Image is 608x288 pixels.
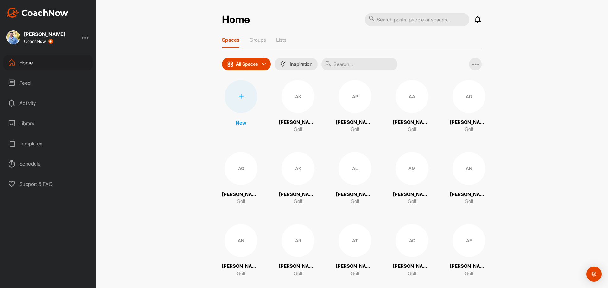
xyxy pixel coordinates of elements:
[453,152,485,185] div: AN
[279,119,317,126] p: [PERSON_NAME]
[282,224,314,257] div: AR
[3,75,93,91] div: Feed
[339,224,371,257] div: AT
[336,224,374,277] a: AT[PERSON_NAME] [PERSON_NAME]Golf
[3,95,93,111] div: Activity
[408,270,416,277] p: Golf
[336,191,374,198] p: [PERSON_NAME]
[225,152,257,185] div: AG
[222,191,260,198] p: [PERSON_NAME]
[396,80,428,113] div: AA
[3,176,93,192] div: Support & FAQ
[279,152,317,205] a: AK[PERSON_NAME]Golf
[393,80,431,133] a: AA[PERSON_NAME]Golf
[450,80,488,133] a: AD[PERSON_NAME]Golf
[336,263,374,270] p: [PERSON_NAME] [PERSON_NAME]
[222,152,260,205] a: AG[PERSON_NAME]Golf
[351,198,359,205] p: Golf
[339,152,371,185] div: AL
[294,126,302,133] p: Golf
[3,55,93,70] div: Home
[276,37,287,43] p: Lists
[279,80,317,133] a: AK[PERSON_NAME]Golf
[393,119,431,126] p: [PERSON_NAME]
[24,32,65,37] div: [PERSON_NAME]
[450,152,488,205] a: AN[PERSON_NAME]Golf
[24,39,53,44] div: CoachNow
[393,224,431,277] a: AC[PERSON_NAME]Golf
[222,224,260,277] a: AN[PERSON_NAME]Golf
[450,191,488,198] p: [PERSON_NAME]
[294,270,302,277] p: Golf
[6,8,68,18] img: CoachNow
[3,136,93,151] div: Templates
[351,270,359,277] p: Golf
[225,224,257,257] div: AN
[227,61,233,67] img: icon
[586,267,602,282] div: Open Intercom Messenger
[282,152,314,185] div: AK
[465,270,473,277] p: Golf
[282,80,314,113] div: AK
[3,156,93,172] div: Schedule
[237,198,245,205] p: Golf
[236,119,246,126] p: New
[250,37,266,43] p: Groups
[279,263,317,270] p: [PERSON_NAME]
[453,80,485,113] div: AD
[393,263,431,270] p: [PERSON_NAME]
[450,263,488,270] p: [PERSON_NAME]
[453,224,485,257] div: AF
[450,119,488,126] p: [PERSON_NAME]
[408,198,416,205] p: Golf
[236,62,258,67] p: All Spaces
[336,80,374,133] a: AP[PERSON_NAME]Golf
[336,119,374,126] p: [PERSON_NAME]
[294,198,302,205] p: Golf
[237,270,245,277] p: Golf
[3,115,93,131] div: Library
[280,61,286,67] img: menuIcon
[6,30,20,44] img: square_aa23f8795755339fce956d53d03631ed.jpg
[393,152,431,205] a: AM[PERSON_NAME]Golf
[365,13,469,26] input: Search posts, people or spaces...
[465,126,473,133] p: Golf
[450,224,488,277] a: AF[PERSON_NAME]Golf
[408,126,416,133] p: Golf
[396,224,428,257] div: AC
[336,152,374,205] a: AL[PERSON_NAME]Golf
[279,224,317,277] a: AR[PERSON_NAME]Golf
[339,80,371,113] div: AP
[222,14,250,26] h2: Home
[351,126,359,133] p: Golf
[396,152,428,185] div: AM
[279,191,317,198] p: [PERSON_NAME]
[222,37,239,43] p: Spaces
[465,198,473,205] p: Golf
[321,58,397,70] input: Search...
[290,62,313,67] p: Inspiration
[393,191,431,198] p: [PERSON_NAME]
[222,263,260,270] p: [PERSON_NAME]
